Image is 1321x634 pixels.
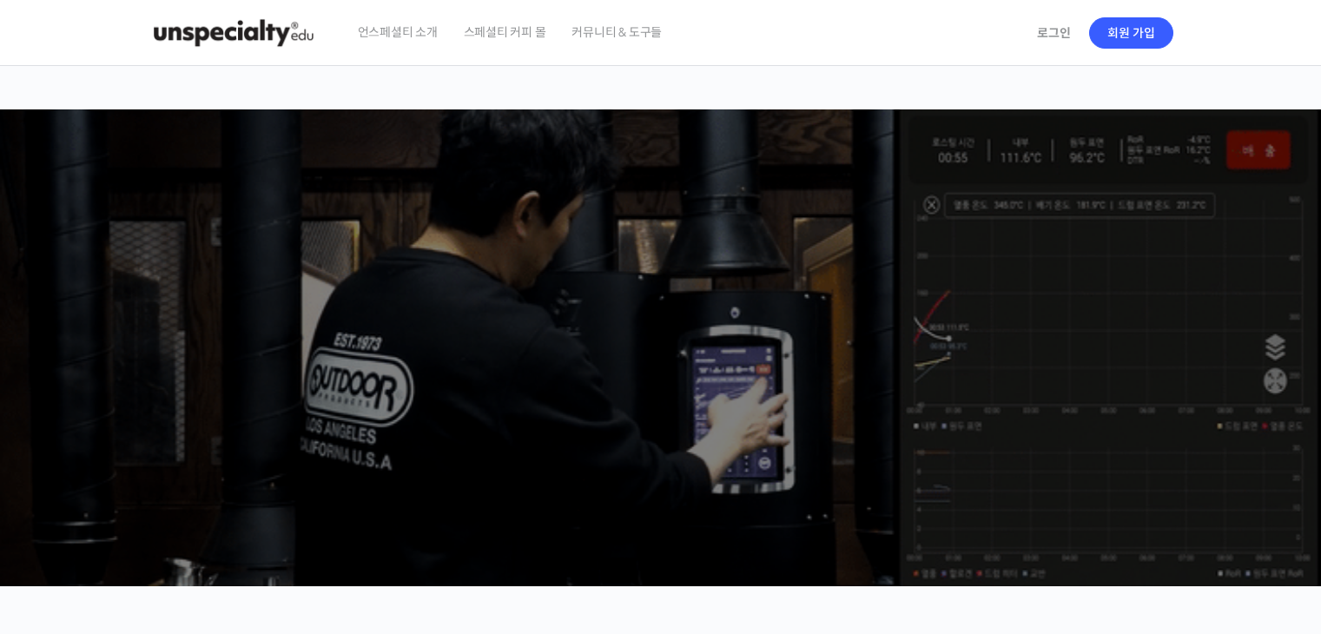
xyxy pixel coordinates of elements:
[1027,13,1081,53] a: 로그인
[1089,17,1173,49] a: 회원 가입
[17,266,1304,353] p: [PERSON_NAME]을 다하는 당신을 위해, 최고와 함께 만든 커피 클래스
[17,361,1304,386] p: 시간과 장소에 구애받지 않고, 검증된 커리큘럼으로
